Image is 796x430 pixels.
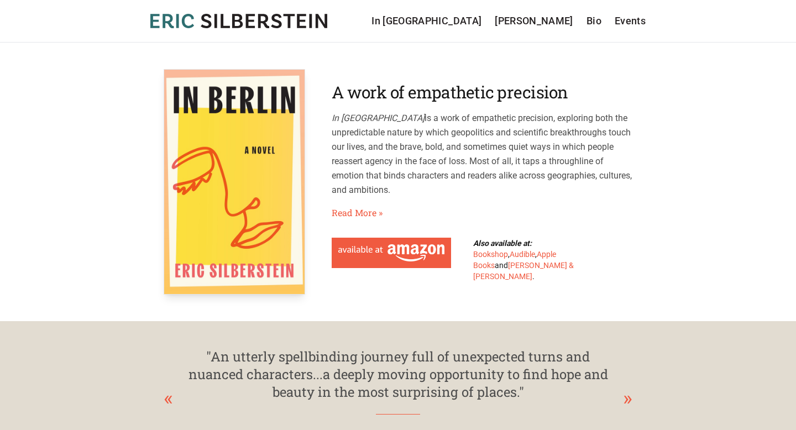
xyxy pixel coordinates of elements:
[379,206,383,219] span: »
[332,82,632,102] h2: A work of empathetic precision
[473,261,574,281] a: [PERSON_NAME] & [PERSON_NAME]
[586,13,601,29] a: Bio
[473,250,508,259] a: Bookshop
[623,384,632,413] div: Next slide
[495,13,573,29] a: [PERSON_NAME]
[164,69,305,295] img: In Berlin
[510,250,535,259] a: Audible
[473,250,556,270] a: Apple Books
[615,13,646,29] a: Events
[371,13,481,29] a: In [GEOGRAPHIC_DATA]
[332,111,632,197] p: is a work of empathetic precision, exploring both the unpredictable nature by which geopolitics a...
[473,238,588,282] div: , , and .
[338,244,444,261] img: Available at Amazon
[473,239,532,248] b: Also available at:
[164,384,173,413] div: Previous slide
[186,348,610,401] div: "An utterly spellbinding journey full of unexpected turns and nuanced characters...a deeply movin...
[332,113,425,123] em: In [GEOGRAPHIC_DATA]
[332,206,383,219] a: Read More»
[332,238,451,268] a: Available at Amazon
